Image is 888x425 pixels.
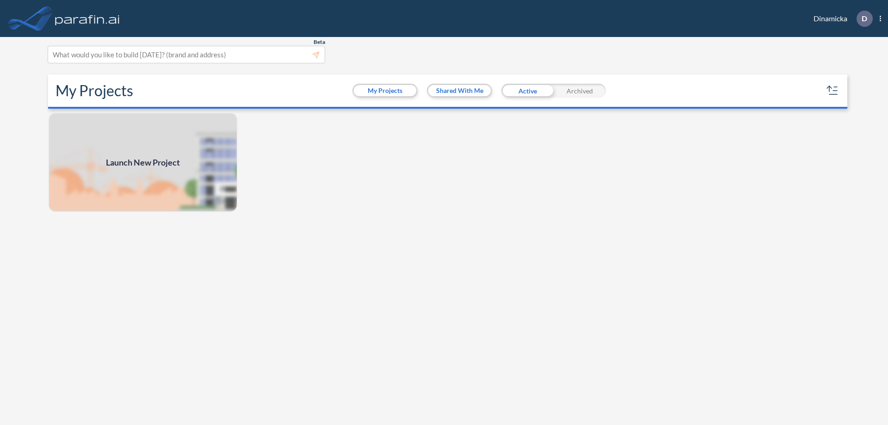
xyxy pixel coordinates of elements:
[53,9,122,28] img: logo
[354,85,416,96] button: My Projects
[800,11,881,27] div: Dinamicka
[501,84,554,98] div: Active
[825,83,840,98] button: sort
[55,82,133,99] h2: My Projects
[314,38,325,46] span: Beta
[554,84,606,98] div: Archived
[48,112,238,212] img: add
[48,112,238,212] a: Launch New Project
[428,85,491,96] button: Shared With Me
[862,14,867,23] p: D
[106,156,180,169] span: Launch New Project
